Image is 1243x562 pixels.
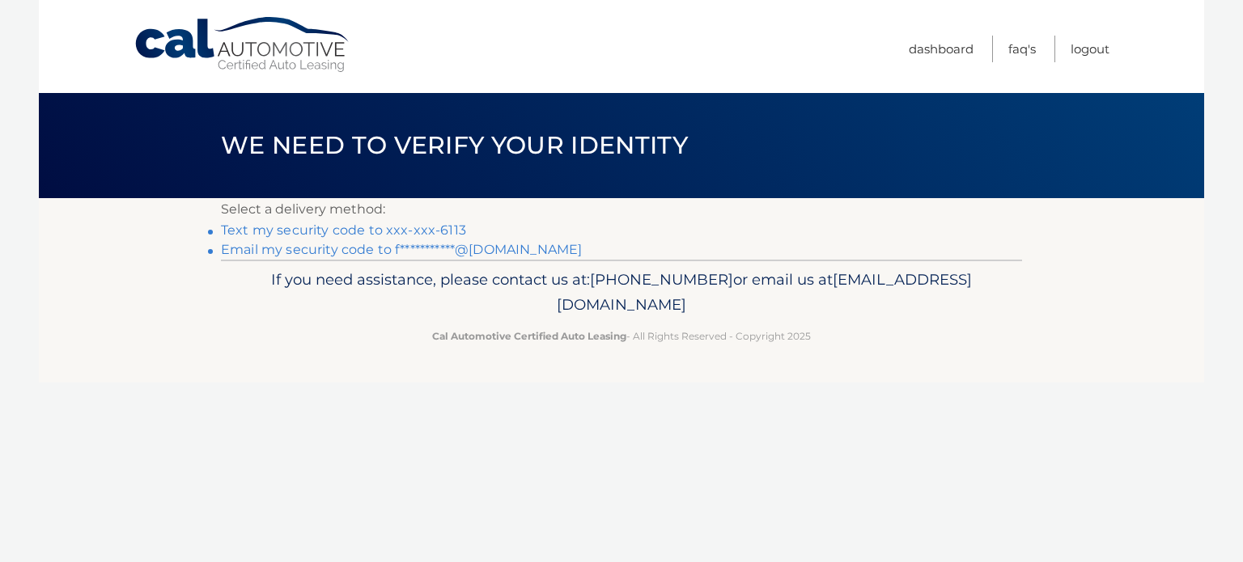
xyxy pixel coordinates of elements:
p: Select a delivery method: [221,198,1022,221]
a: Dashboard [909,36,974,62]
p: If you need assistance, please contact us at: or email us at [231,267,1012,319]
p: - All Rights Reserved - Copyright 2025 [231,327,1012,344]
strong: Cal Automotive Certified Auto Leasing [432,330,626,342]
span: We need to verify your identity [221,130,688,160]
span: [PHONE_NUMBER] [590,270,733,289]
a: Logout [1071,36,1109,62]
a: FAQ's [1008,36,1036,62]
a: Cal Automotive [134,16,352,74]
a: Text my security code to xxx-xxx-6113 [221,222,466,238]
